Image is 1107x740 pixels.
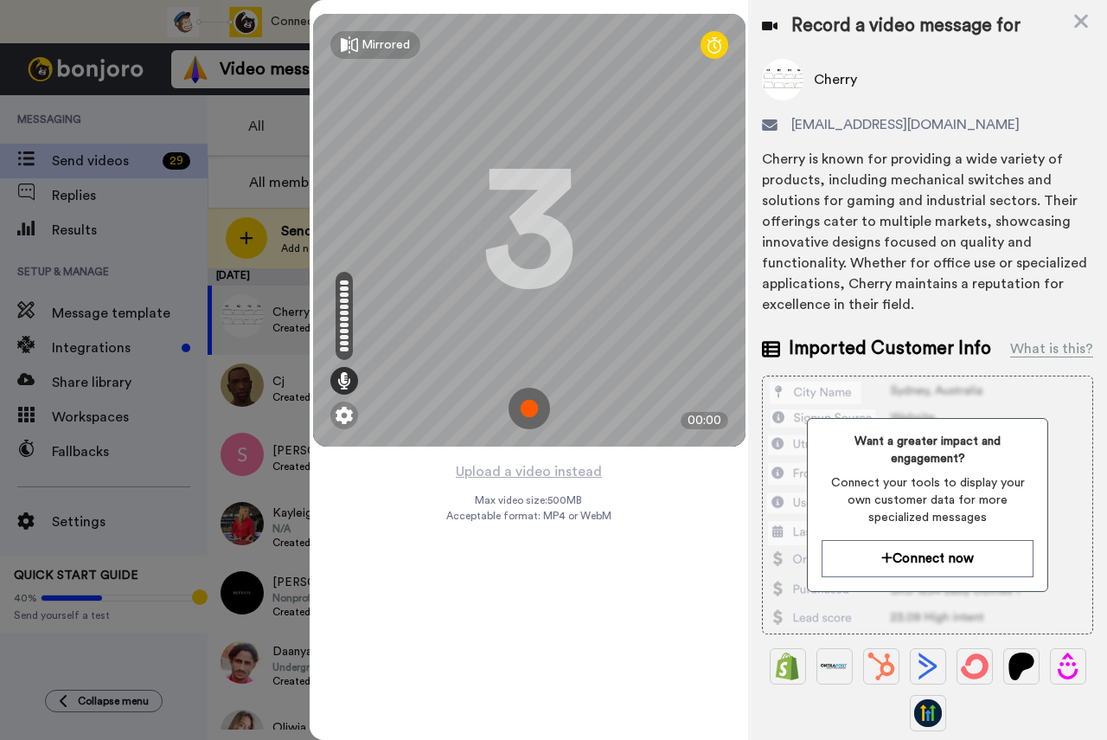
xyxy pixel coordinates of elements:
img: Shopify [774,653,802,680]
span: Imported Customer Info [789,336,991,362]
div: Cherry is known for providing a wide variety of products, including mechanical switches and solut... [762,149,1093,315]
img: Drip [1054,653,1082,680]
button: Connect now [822,540,1033,577]
button: Upload a video instead [451,460,607,483]
div: 00:00 [681,412,728,429]
span: Connect your tools to display your own customer data for more specialized messages [822,474,1033,526]
img: Patreon [1008,653,1035,680]
div: 3 [482,165,577,295]
img: ic_gear.svg [336,407,353,424]
img: ConvertKit [961,653,989,680]
img: Ontraport [821,653,848,680]
img: Hubspot [867,653,895,680]
img: GoHighLevel [914,699,942,727]
span: Want a greater impact and engagement? [822,433,1033,467]
div: What is this? [1010,338,1093,359]
img: ic_record_start.svg [509,388,550,429]
span: Acceptable format: MP4 or WebM [446,509,611,523]
img: ActiveCampaign [914,653,942,680]
span: Max video size: 500 MB [476,493,583,507]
